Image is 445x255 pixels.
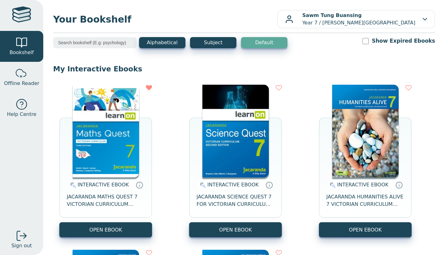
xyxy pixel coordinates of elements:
input: Search bookshelf (E.g: psychology) [53,37,137,48]
img: 429ddfad-7b91-e911-a97e-0272d098c78b.jpg [332,85,399,177]
button: Alphabetical [139,37,185,48]
button: Default [241,37,287,48]
span: INTERACTIVE EBOOK [207,182,259,188]
img: interactive.svg [328,181,336,189]
a: Interactive eBooks are accessed online via the publisher’s portal. They contain interactive resou... [395,181,403,189]
img: 329c5ec2-5188-ea11-a992-0272d098c78b.jpg [202,85,269,177]
span: INTERACTIVE EBOOK [337,182,388,188]
label: Show Expired Ebooks [372,37,435,45]
span: JACARANDA MATHS QUEST 7 VICTORIAN CURRICULUM LEARNON EBOOK 3E [67,193,145,208]
span: JACARANDA SCIENCE QUEST 7 FOR VICTORIAN CURRICULUM LEARNON 2E EBOOK [197,193,274,208]
button: OPEN EBOOK [319,222,412,237]
button: Subject [190,37,236,48]
span: Sign out [11,242,32,249]
span: JACARANDA HUMANITIES ALIVE 7 VICTORIAN CURRICULUM LEARNON EBOOK 2E [326,193,404,208]
span: Your Bookshelf [53,12,277,26]
b: Sawm Tung Buansing [302,12,362,18]
button: OPEN EBOOK [189,222,282,237]
button: Sawm Tung BuansingYear 7 / [PERSON_NAME][GEOGRAPHIC_DATA] [277,10,435,28]
button: OPEN EBOOK [59,222,152,237]
img: interactive.svg [68,181,76,189]
span: Offline Reader [4,80,39,87]
p: Year 7 / [PERSON_NAME][GEOGRAPHIC_DATA] [302,12,415,27]
span: Bookshelf [10,49,34,56]
a: Interactive eBooks are accessed online via the publisher’s portal. They contain interactive resou... [136,181,143,189]
img: interactive.svg [198,181,206,189]
p: My Interactive Ebooks [53,64,435,74]
img: b87b3e28-4171-4aeb-a345-7fa4fe4e6e25.jpg [73,85,139,177]
span: INTERACTIVE EBOOK [78,182,129,188]
span: Help Centre [7,111,36,118]
a: Interactive eBooks are accessed online via the publisher’s portal. They contain interactive resou... [265,181,273,189]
